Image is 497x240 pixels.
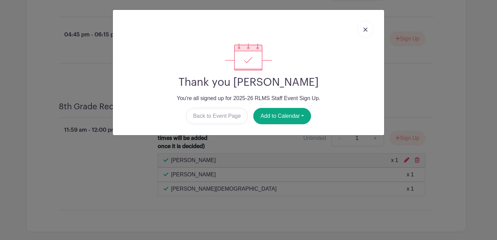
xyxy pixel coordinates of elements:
p: You're all signed up for 2025-26 RLMS Staff Event Sign Up. [118,94,379,102]
h2: Thank you [PERSON_NAME] [118,76,379,89]
img: close_button-5f87c8562297e5c2d7936805f587ecaba9071eb48480494691a3f1689db116b3.svg [363,28,367,32]
img: signup_complete-c468d5dda3e2740ee63a24cb0ba0d3ce5d8a4ecd24259e683200fb1569d990c8.svg [225,43,272,70]
a: Back to Event Page [186,108,248,124]
button: Add to Calendar [253,108,311,124]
